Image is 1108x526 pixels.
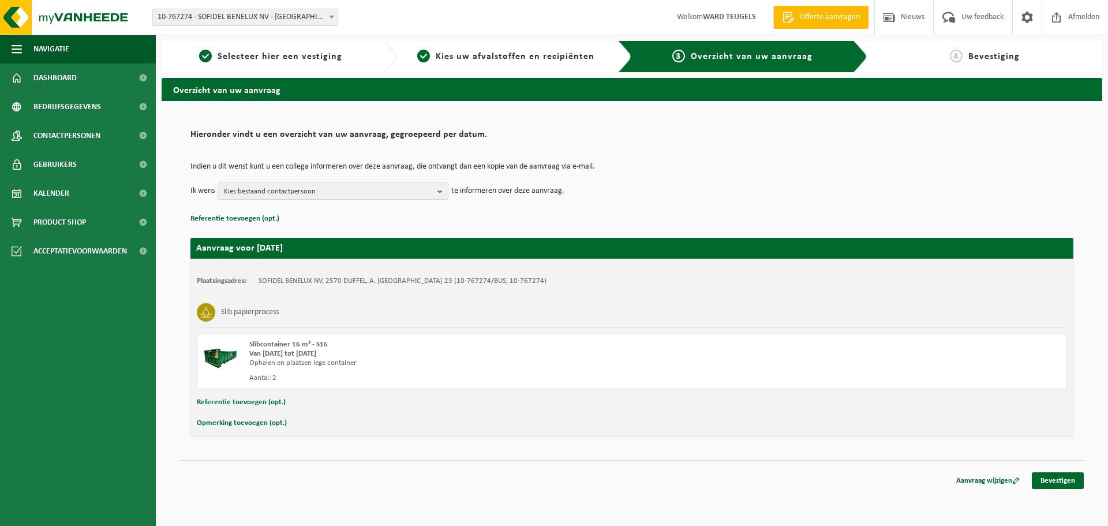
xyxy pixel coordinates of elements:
[451,182,564,200] p: te informeren over deze aanvraag.
[403,50,609,64] a: 2Kies uw afvalstoffen en recipiënten
[33,35,69,64] span: Navigatie
[153,9,338,25] span: 10-767274 - SOFIDEL BENELUX NV - DUFFEL
[950,50,963,62] span: 4
[152,9,338,26] span: 10-767274 - SOFIDEL BENELUX NV - DUFFEL
[672,50,685,62] span: 3
[203,340,238,375] img: HK-XS-16-GN-00.png
[33,92,101,121] span: Bedrijfsgegevens
[190,163,1073,171] p: Indien u dit wenst kunt u een collega informeren over deze aanvraag, die ontvangt dan een kopie v...
[968,52,1020,61] span: Bevestiging
[218,52,342,61] span: Selecteer hier een vestiging
[948,472,1028,489] a: Aanvraag wijzigen
[33,121,100,150] span: Contactpersonen
[196,244,283,253] strong: Aanvraag voor [DATE]
[190,130,1073,146] h2: Hieronder vindt u een overzicht van uw aanvraag, gegroepeerd per datum.
[249,341,328,348] span: Slibcontainer 16 m³ - S16
[703,13,756,21] strong: WARD TEUGELS
[33,208,86,237] span: Product Shop
[190,211,279,226] button: Referentie toevoegen (opt.)
[249,350,316,357] strong: Van [DATE] tot [DATE]
[167,50,374,64] a: 1Selecteer hier een vestiging
[33,179,69,208] span: Kalender
[691,52,813,61] span: Overzicht van uw aanvraag
[436,52,594,61] span: Kies uw afvalstoffen en recipiënten
[33,150,77,179] span: Gebruikers
[221,303,279,322] h3: Slib papierprocess
[190,182,215,200] p: Ik wens
[197,395,286,410] button: Referentie toevoegen (opt.)
[197,416,287,431] button: Opmerking toevoegen (opt.)
[249,374,678,383] div: Aantal: 2
[1032,472,1084,489] a: Bevestigen
[197,277,247,285] strong: Plaatsingsadres:
[259,277,546,286] td: SOFIDEL BENELUX NV, 2570 DUFFEL, A. [GEOGRAPHIC_DATA] 23 (10-767274/BUS, 10-767274)
[224,183,433,200] span: Kies bestaand contactpersoon
[417,50,430,62] span: 2
[33,237,127,266] span: Acceptatievoorwaarden
[797,12,863,23] span: Offerte aanvragen
[249,359,678,368] div: Ophalen en plaatsen lege container
[773,6,869,29] a: Offerte aanvragen
[199,50,212,62] span: 1
[33,64,77,92] span: Dashboard
[218,182,448,200] button: Kies bestaand contactpersoon
[162,78,1102,100] h2: Overzicht van uw aanvraag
